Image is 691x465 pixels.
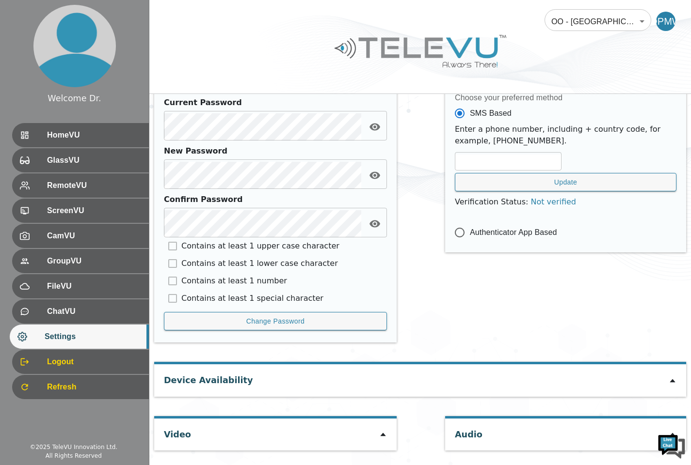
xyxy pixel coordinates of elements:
[181,293,323,304] p: Contains at least 1 special character
[12,173,149,198] div: RemoteVU
[164,145,382,157] div: New Password
[16,45,41,69] img: d_736959983_company_1615157101543_736959983
[45,331,141,342] span: Settings
[365,166,385,185] button: toggle password visibility
[181,240,339,252] p: Contains at least 1 upper case character
[181,258,338,269] p: Contains at least 1 lower case character
[12,199,149,223] div: ScreenVU
[12,375,149,399] div: Refresh
[164,364,253,391] div: Device Availability
[470,227,557,238] span: Authenticator App Based
[12,123,149,147] div: HomeVU
[12,350,149,374] div: Logout
[46,451,102,460] div: All Rights Reserved
[10,325,149,349] div: Settings
[33,5,116,87] img: profile.png
[470,108,512,119] span: SMS Based
[181,275,287,287] p: Contains at least 1 number
[47,255,141,267] span: GroupVU
[12,274,149,298] div: FileVU
[47,381,141,393] span: Refresh
[47,356,141,368] span: Logout
[164,194,382,205] div: Confirm Password
[12,224,149,248] div: CamVU
[455,124,676,147] p: Enter a phone number, including + country code, for example, [PHONE_NUMBER].
[365,117,385,137] button: toggle password visibility
[657,431,686,460] img: Chat Widget
[365,214,385,233] button: toggle password visibility
[30,443,117,451] div: © 2025 TeleVU Innovation Ltd.
[47,280,141,292] span: FileVU
[455,173,676,192] button: Update
[47,129,141,141] span: HomeVU
[164,97,382,108] div: Current Password
[455,92,676,103] label: Choose your preferred method
[12,299,149,324] div: ChatVU
[56,122,134,220] span: We're online!
[545,8,651,35] div: OO - [GEOGRAPHIC_DATA] - [PERSON_NAME] [MTRP]
[47,230,141,242] span: CamVU
[12,148,149,172] div: GlassVU
[164,418,191,446] div: Video
[47,155,141,166] span: GlassVU
[47,306,141,317] span: ChatVU
[48,92,101,105] div: Welcome Dr.
[47,180,141,191] span: RemoteVU
[656,12,675,31] div: DPMW
[12,249,149,273] div: GroupVU
[50,51,163,63] div: Chat with us now
[530,197,576,206] span: Not verified
[455,418,482,446] div: Audio
[455,196,676,208] p: Verification Status :
[333,31,508,71] img: Logo
[5,264,185,298] textarea: Type your message and hit 'Enter'
[164,312,387,331] button: Change Password
[159,5,182,28] div: Minimize live chat window
[47,205,141,217] span: ScreenVU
